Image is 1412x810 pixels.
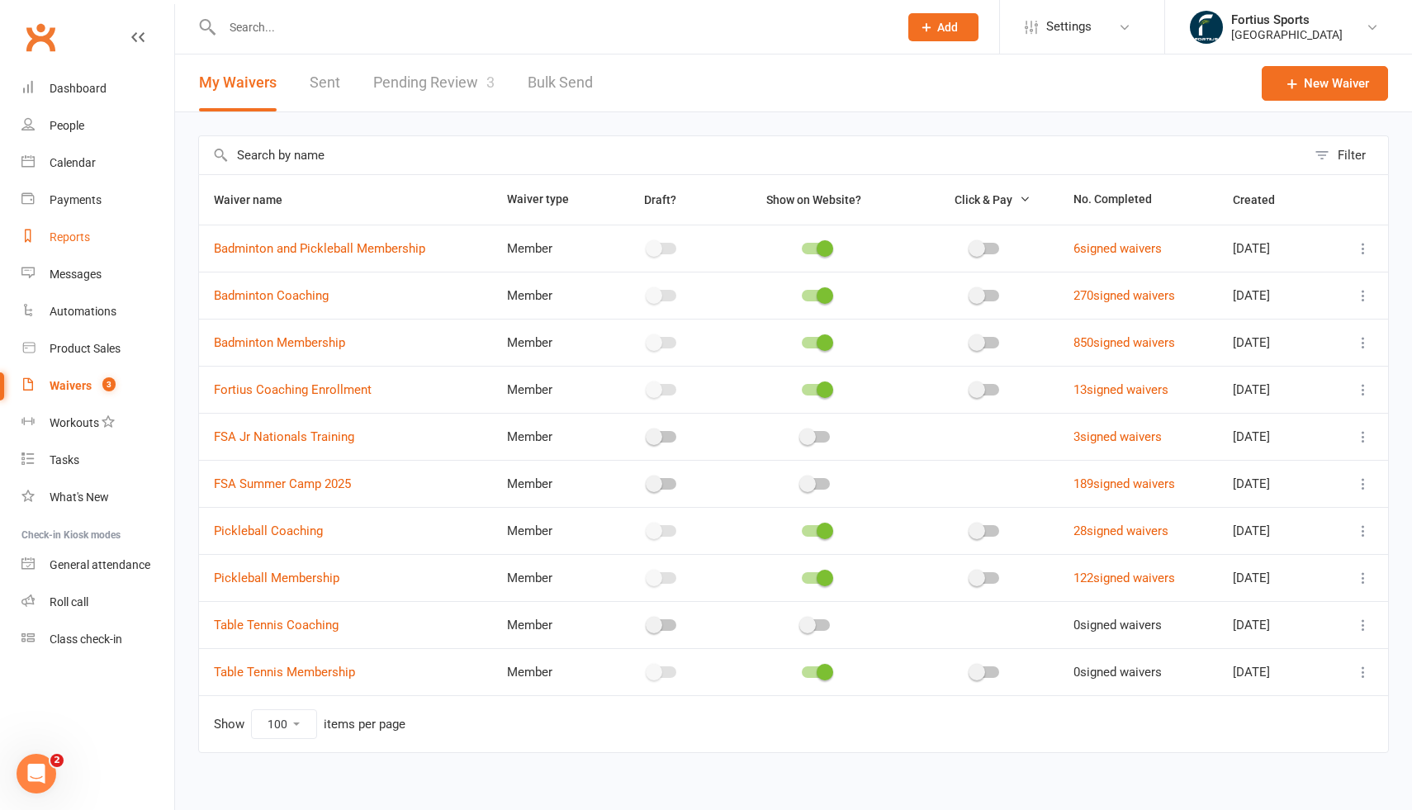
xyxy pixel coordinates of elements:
[21,479,174,516] a: What's New
[937,21,958,34] span: Add
[492,319,604,366] td: Member
[1190,11,1223,44] img: thumb_image1743802567.png
[50,268,102,281] div: Messages
[21,70,174,107] a: Dashboard
[21,621,174,658] a: Class kiosk mode
[1073,618,1162,632] span: 0 signed waivers
[214,382,372,397] a: Fortius Coaching Enrollment
[492,601,604,648] td: Member
[492,460,604,507] td: Member
[1073,429,1162,444] a: 3signed waivers
[50,193,102,206] div: Payments
[1306,136,1388,174] button: Filter
[21,584,174,621] a: Roll call
[1073,241,1162,256] a: 6signed waivers
[1218,272,1328,319] td: [DATE]
[50,490,109,504] div: What's New
[50,416,99,429] div: Workouts
[21,144,174,182] a: Calendar
[50,632,122,646] div: Class check-in
[1073,288,1175,303] a: 270signed waivers
[50,453,79,467] div: Tasks
[50,558,150,571] div: General attendance
[102,377,116,391] span: 3
[214,523,323,538] a: Pickleball Coaching
[1073,476,1175,491] a: 189signed waivers
[214,709,405,739] div: Show
[492,507,604,554] td: Member
[50,595,88,609] div: Roll call
[214,618,339,632] a: Table Tennis Coaching
[21,330,174,367] a: Product Sales
[20,17,61,58] a: Clubworx
[1218,366,1328,413] td: [DATE]
[629,190,694,210] button: Draft?
[528,54,593,111] a: Bulk Send
[199,54,277,111] button: My Waivers
[486,73,495,91] span: 3
[50,156,96,169] div: Calendar
[1231,12,1343,27] div: Fortius Sports
[644,193,676,206] span: Draft?
[373,54,495,111] a: Pending Review3
[1218,225,1328,272] td: [DATE]
[50,379,92,392] div: Waivers
[955,193,1012,206] span: Click & Pay
[1073,335,1175,350] a: 850signed waivers
[908,13,978,41] button: Add
[1338,145,1366,165] div: Filter
[1231,27,1343,42] div: [GEOGRAPHIC_DATA]
[1218,319,1328,366] td: [DATE]
[492,225,604,272] td: Member
[217,16,887,39] input: Search...
[214,476,351,491] a: FSA Summer Camp 2025
[1218,507,1328,554] td: [DATE]
[1233,190,1293,210] button: Created
[214,193,301,206] span: Waiver name
[1218,554,1328,601] td: [DATE]
[1262,66,1388,101] a: New Waiver
[21,256,174,293] a: Messages
[50,82,107,95] div: Dashboard
[1218,648,1328,695] td: [DATE]
[21,182,174,219] a: Payments
[21,442,174,479] a: Tasks
[21,219,174,256] a: Reports
[50,754,64,767] span: 2
[1073,571,1175,585] a: 122signed waivers
[1073,523,1168,538] a: 28signed waivers
[492,272,604,319] td: Member
[492,648,604,695] td: Member
[940,190,1031,210] button: Click & Pay
[1073,665,1162,680] span: 0 signed waivers
[766,193,861,206] span: Show on Website?
[21,293,174,330] a: Automations
[1059,175,1219,225] th: No. Completed
[214,288,329,303] a: Badminton Coaching
[492,554,604,601] td: Member
[214,190,301,210] button: Waiver name
[50,119,84,132] div: People
[21,107,174,144] a: People
[1046,8,1092,45] span: Settings
[324,718,405,732] div: items per page
[492,413,604,460] td: Member
[1073,382,1168,397] a: 13signed waivers
[1218,601,1328,648] td: [DATE]
[21,405,174,442] a: Workouts
[214,335,345,350] a: Badminton Membership
[21,547,174,584] a: General attendance kiosk mode
[1218,460,1328,507] td: [DATE]
[50,305,116,318] div: Automations
[214,429,354,444] a: FSA Jr Nationals Training
[492,366,604,413] td: Member
[50,230,90,244] div: Reports
[214,665,355,680] a: Table Tennis Membership
[492,175,604,225] th: Waiver type
[310,54,340,111] a: Sent
[199,136,1306,174] input: Search by name
[17,754,56,793] iframe: Intercom live chat
[214,241,425,256] a: Badminton and Pickleball Membership
[50,342,121,355] div: Product Sales
[1218,413,1328,460] td: [DATE]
